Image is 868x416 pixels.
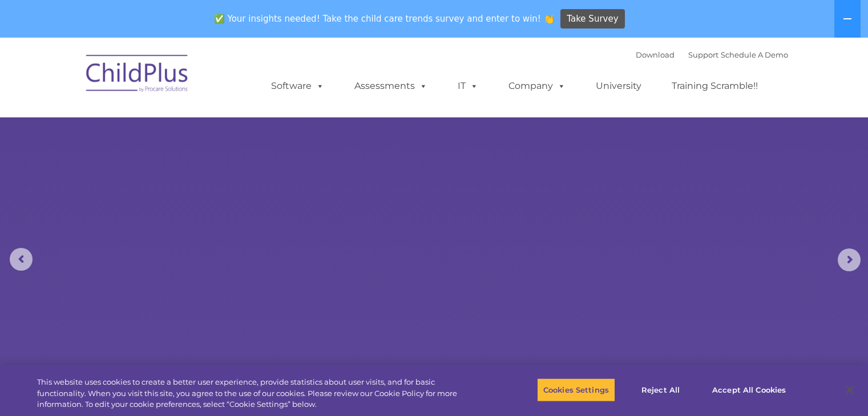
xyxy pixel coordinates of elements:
a: Software [260,75,336,97]
a: Company [497,75,577,97]
button: Accept All Cookies [706,378,792,402]
a: Take Survey [560,9,625,29]
div: This website uses cookies to create a better user experience, provide statistics about user visit... [37,377,478,410]
button: Close [837,377,862,402]
a: Assessments [343,75,439,97]
span: Take Survey [567,9,618,29]
button: Reject All [625,378,696,402]
a: IT [446,75,490,97]
img: ChildPlus by Procare Solutions [80,47,195,104]
a: University [584,75,653,97]
a: Schedule A Demo [721,50,788,59]
a: Support [688,50,718,59]
button: Cookies Settings [537,378,615,402]
span: ✅ Your insights needed! Take the child care trends survey and enter to win! 👏 [209,7,559,30]
a: Training Scramble!! [660,75,769,97]
font: | [636,50,788,59]
a: Download [636,50,675,59]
